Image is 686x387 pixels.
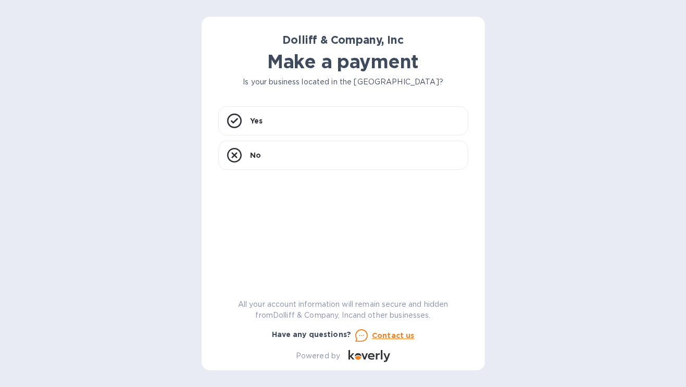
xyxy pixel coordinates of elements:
[372,331,415,340] u: Contact us
[218,77,468,88] p: Is your business located in the [GEOGRAPHIC_DATA]?
[250,150,261,160] p: No
[250,116,263,126] p: Yes
[296,351,340,361] p: Powered by
[218,299,468,321] p: All your account information will remain secure and hidden from Dolliff & Company, Inc and other ...
[218,51,468,72] h1: Make a payment
[282,33,403,46] b: Dolliff & Company, Inc
[272,330,352,339] b: Have any questions?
